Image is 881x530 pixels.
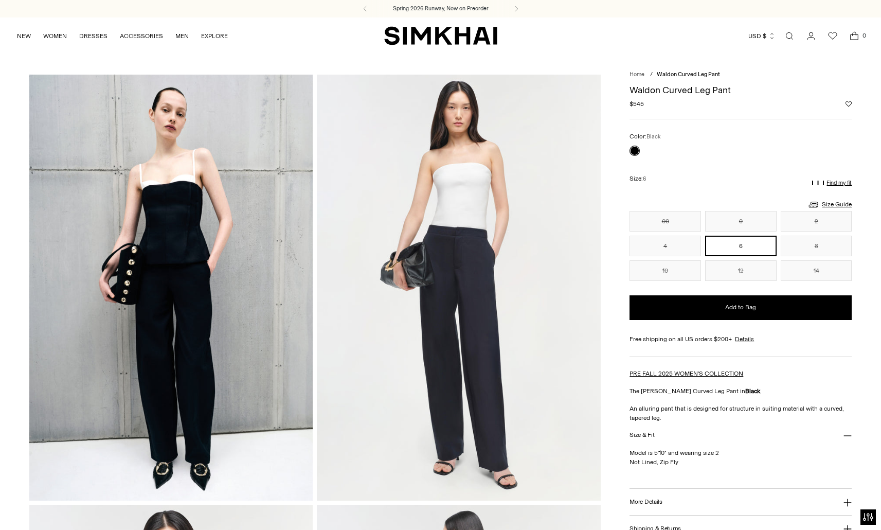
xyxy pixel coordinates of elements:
[846,101,852,107] button: Add to Wishlist
[630,334,852,344] div: Free shipping on all US orders $200+
[646,133,661,140] span: Black
[630,422,852,449] button: Size & Fit
[29,75,313,500] img: Waldon Curved Leg Pant
[630,499,662,505] h3: More Details
[801,26,821,46] a: Go to the account page
[725,303,756,312] span: Add to Bag
[630,260,701,281] button: 10
[175,25,189,47] a: MEN
[630,132,661,142] label: Color:
[781,236,852,256] button: 8
[630,236,701,256] button: 4
[630,174,646,184] label: Size:
[630,432,654,438] h3: Size & Fit
[120,25,163,47] a: ACCESSORIES
[317,75,601,500] img: Waldon Curved Leg Pant
[657,71,720,78] span: Waldon Curved Leg Pant
[630,71,644,78] a: Home
[630,85,852,95] h1: Waldon Curved Leg Pant
[630,370,743,377] a: PRE FALL 2025 WOMEN'S COLLECTION
[779,26,800,46] a: Open search modal
[745,387,760,395] strong: Black
[630,448,852,476] p: Model is 5'10" and wearing size 2 Not Lined, Zip Fly
[748,25,776,47] button: USD $
[822,26,843,46] a: Wishlist
[630,99,644,109] span: $545
[781,260,852,281] button: 14
[650,70,653,79] div: /
[859,31,869,40] span: 0
[630,211,701,232] button: 00
[844,26,865,46] a: Open cart modal
[735,334,754,344] a: Details
[630,386,852,396] p: The [PERSON_NAME] Curved Leg Pant in
[643,175,646,182] span: 6
[43,25,67,47] a: WOMEN
[384,26,497,46] a: SIMKHAI
[705,211,777,232] button: 0
[630,295,852,320] button: Add to Bag
[79,25,107,47] a: DRESSES
[807,198,852,211] a: Size Guide
[630,70,852,79] nav: breadcrumbs
[630,404,852,422] p: An alluring pant that is designed for structure in suiting material with a curved, tapered leg.
[705,260,777,281] button: 12
[630,489,852,515] button: More Details
[201,25,228,47] a: EXPLORE
[781,211,852,232] button: 2
[705,236,777,256] button: 6
[17,25,31,47] a: NEW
